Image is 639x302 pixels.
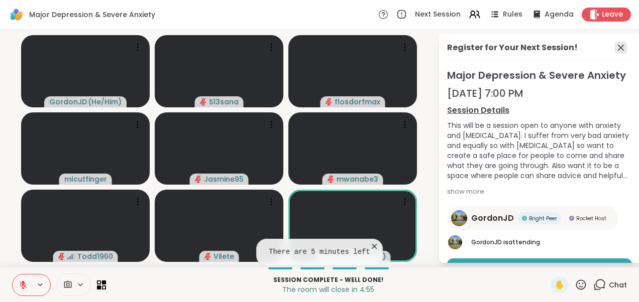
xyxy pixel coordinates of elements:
span: Rules [503,10,522,20]
span: Next Session [415,10,461,20]
button: Book Session [447,258,632,279]
span: GordonJD [471,212,514,224]
span: flosdorfmax [335,97,380,107]
span: audio-muted [204,253,211,260]
img: ShareWell Logomark [8,6,25,23]
div: Register for Your Next Session! [447,42,578,54]
span: Vilete [214,251,234,261]
img: Rocket Host [569,216,574,221]
span: mwanabe3 [337,174,378,184]
span: mlcutfinger [64,174,107,184]
span: Agenda [545,10,574,20]
span: ✋ [555,279,565,291]
span: Chat [609,280,627,290]
p: is attending [471,238,632,247]
div: show more [447,187,632,197]
span: GordonJD [471,238,502,246]
span: Major Depression & Severe Anxiety [447,68,632,82]
span: Bright Peer [529,215,557,222]
img: Bright Peer [522,216,527,221]
span: Leave [602,10,623,20]
a: Session Details [447,104,632,116]
span: Major Depression & Severe Anxiety [29,10,155,20]
div: This will be a session open to anyone with anxiety and [MEDICAL_DATA]. I suffer from very bad anx... [447,120,632,181]
span: audio-muted [326,98,333,105]
span: ( He/Him ) [88,97,122,107]
p: The room will close in 4:55 [112,284,545,294]
pre: There are 5 minutes left [269,247,370,257]
span: Rocket Host [576,215,606,222]
div: [DATE] 7:00 PM [447,86,632,100]
img: GordonJD [451,210,467,226]
p: Session Complete - well done! [112,275,545,284]
span: audio-muted [200,98,207,105]
span: audio-muted [58,253,65,260]
img: GordonJD [448,235,462,249]
span: Todd1960 [77,251,113,261]
span: S13sana [209,97,239,107]
span: Jasmine95 [204,174,244,184]
span: audio-muted [328,176,335,183]
span: audio-muted [195,176,202,183]
span: GordonJD [49,97,87,107]
a: GordonJDGordonJDBright PeerBright PeerRocket HostRocket Host [447,206,618,230]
